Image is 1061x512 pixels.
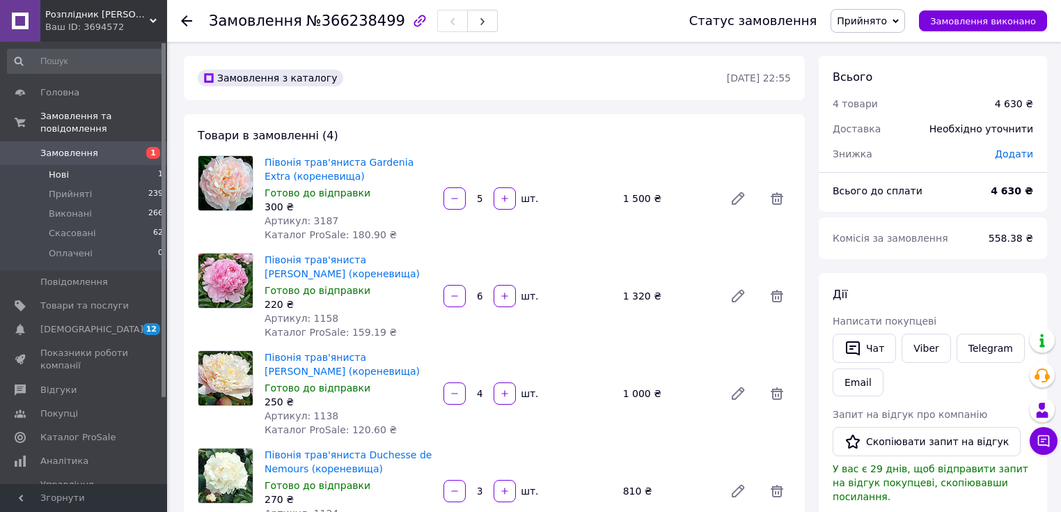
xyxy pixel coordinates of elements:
[40,408,78,420] span: Покупці
[181,14,192,28] div: Повернутися назад
[49,227,96,240] span: Скасовані
[265,449,432,474] a: Півонія трав'яниста Duchesse de Nemours (кореневища)
[833,123,881,134] span: Доставка
[618,481,718,501] div: 810 ₴
[158,247,163,260] span: 0
[265,157,414,182] a: Півонія трав'яниста Gardenia Extra (кореневища)
[209,13,302,29] span: Замовлення
[833,316,936,327] span: Написати покупцеві
[40,86,79,99] span: Головна
[833,288,847,301] span: Дії
[689,14,817,28] div: Статус замовлення
[265,215,338,226] span: Артикул: 3187
[146,147,160,159] span: 1
[265,352,420,377] a: Півонія трав'яниста [PERSON_NAME] (кореневища)
[930,16,1036,26] span: Замовлення виконано
[265,285,370,296] span: Готово до відправки
[265,395,432,409] div: 250 ₴
[198,351,253,405] img: Півонія трав'яниста Madame Calot (кореневища)
[957,334,1025,363] a: Telegram
[265,424,397,435] span: Каталог ProSale: 120.60 ₴
[45,21,167,33] div: Ваш ID: 3694572
[265,480,370,491] span: Готово до відправки
[995,148,1033,160] span: Додати
[265,187,370,199] span: Готово до відправки
[198,254,253,308] img: Півонія трав'яниста Sarah Bernhardt (кореневища)
[45,8,150,21] span: Розплідник Матвєєвих
[833,409,987,420] span: Запит на відгук про компанію
[306,13,405,29] span: №366238499
[49,188,92,201] span: Прийняті
[724,282,752,310] a: Редагувати
[40,431,116,444] span: Каталог ProSale
[837,15,887,26] span: Прийнято
[618,384,718,403] div: 1 000 ₴
[724,380,752,408] a: Редагувати
[7,49,164,74] input: Пошук
[265,254,420,279] a: Півонія трав'яниста [PERSON_NAME] (кореневища)
[833,369,883,396] button: Email
[265,200,432,214] div: 300 ₴
[40,276,108,288] span: Повідомлення
[727,72,791,84] time: [DATE] 22:55
[833,148,872,160] span: Знижка
[517,484,540,498] div: шт.
[919,10,1047,31] button: Замовлення виконано
[198,156,253,210] img: Півонія трав'яниста Gardenia Extra (кореневища)
[763,380,791,408] span: Видалити
[49,169,69,181] span: Нові
[265,410,338,421] span: Артикул: 1138
[618,286,718,306] div: 1 320 ₴
[198,70,343,86] div: Замовлення з каталогу
[265,382,370,394] span: Готово до відправки
[40,323,143,336] span: [DEMOGRAPHIC_DATA]
[991,185,1033,196] b: 4 630 ₴
[921,114,1042,144] div: Необхідно уточнити
[517,192,540,205] div: шт.
[40,479,129,504] span: Управління сайтом
[265,313,338,324] span: Артикул: 1158
[724,185,752,212] a: Редагувати
[40,147,98,160] span: Замовлення
[833,70,872,84] span: Всього
[724,477,752,505] a: Редагувати
[833,334,896,363] button: Чат
[833,427,1021,456] button: Скопіювати запит на відгук
[833,98,878,109] span: 4 товари
[198,129,338,142] span: Товари в замовленні (4)
[40,300,129,312] span: Товари та послуги
[40,110,167,135] span: Замовлення та повідомлення
[517,289,540,303] div: шт.
[49,208,92,220] span: Виконані
[265,492,432,506] div: 270 ₴
[265,297,432,311] div: 220 ₴
[989,233,1033,244] span: 558.38 ₴
[833,463,1028,502] span: У вас є 29 днів, щоб відправити запит на відгук покупцеві, скопіювавши посилання.
[833,185,922,196] span: Всього до сплати
[198,449,253,503] img: Півонія трав'яниста Duchesse de Nemours (кореневища)
[995,97,1033,111] div: 4 630 ₴
[833,233,948,244] span: Комісія за замовлення
[148,208,163,220] span: 266
[763,477,791,505] span: Видалити
[265,229,397,240] span: Каталог ProSale: 180.90 ₴
[40,384,77,396] span: Відгуки
[618,189,718,208] div: 1 500 ₴
[1030,427,1058,455] button: Чат з покупцем
[148,188,163,201] span: 239
[517,387,540,401] div: шт.
[158,169,163,181] span: 1
[902,334,950,363] a: Viber
[763,282,791,310] span: Видалити
[40,347,129,372] span: Показники роботи компанії
[49,247,93,260] span: Оплачені
[40,455,88,467] span: Аналітика
[153,227,163,240] span: 62
[143,323,160,335] span: 12
[763,185,791,212] span: Видалити
[265,327,397,338] span: Каталог ProSale: 159.19 ₴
